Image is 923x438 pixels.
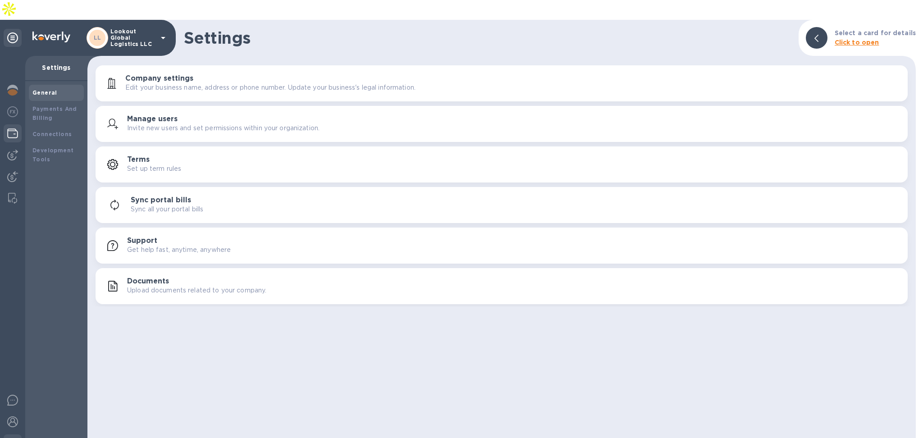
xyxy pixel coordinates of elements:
[94,34,101,41] b: LL
[127,277,169,286] h3: Documents
[96,106,908,142] button: Manage usersInvite new users and set permissions within your organization.
[7,106,18,117] img: Foreign exchange
[32,105,77,121] b: Payments And Billing
[127,286,266,295] p: Upload documents related to your company.
[32,147,73,163] b: Development Tools
[96,146,908,182] button: TermsSet up term rules
[96,187,908,223] button: Sync portal billsSync all your portal bills
[125,74,193,83] h3: Company settings
[32,131,72,137] b: Connections
[110,28,155,47] p: Lookout Global Logistics LLC
[96,228,908,264] button: SupportGet help fast, anytime, anywhere
[7,128,18,139] img: Wallets
[127,123,320,133] p: Invite new users and set permissions within your organization.
[127,115,178,123] h3: Manage users
[835,29,916,36] b: Select a card for details
[32,32,70,42] img: Logo
[127,245,231,255] p: Get help fast, anytime, anywhere
[127,164,181,173] p: Set up term rules
[835,39,879,46] b: Click to open
[131,196,191,205] h3: Sync portal bills
[127,155,150,164] h3: Terms
[131,205,203,214] p: Sync all your portal bills
[96,65,908,101] button: Company settingsEdit your business name, address or phone number. Update your business's legal in...
[32,63,80,72] p: Settings
[4,29,22,47] div: Unpin categories
[184,28,791,47] h1: Settings
[96,268,908,304] button: DocumentsUpload documents related to your company.
[32,89,57,96] b: General
[127,237,157,245] h3: Support
[125,83,416,92] p: Edit your business name, address or phone number. Update your business's legal information.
